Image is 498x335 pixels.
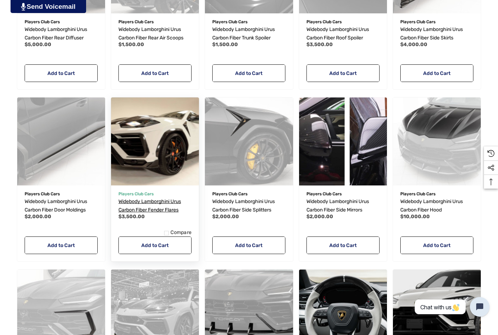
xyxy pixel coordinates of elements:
[212,42,238,48] span: $1,500.00
[17,97,105,185] img: Widebody Lamborghini Urus Carbon Fiber Door Moldings
[118,25,192,42] a: Widebody Lamborghini Urus Carbon Fiber Rear Air Scoops,$1,500.00
[400,26,463,41] span: Widebody Lamborghini Urus Carbon Fiber Side Skirts
[25,189,98,198] p: Players Club Cars
[400,17,473,26] p: Players Club Cars
[212,198,275,213] span: Widebody Lamborghini Urus Carbon Fiber Side Splitters
[118,42,144,48] span: $1,500.00
[400,189,473,198] p: Players Club Cars
[25,214,51,220] span: $2,000.00
[487,150,494,157] svg: Recently Viewed
[118,197,192,214] a: Widebody Lamborghini Urus Carbon Fiber Fender Flares,$3,500.00
[25,17,98,26] p: Players Club Cars
[306,197,380,214] a: Widebody Lamborghini Urus Carbon Fiber Side Mirrors,$2,000.00
[484,178,498,185] svg: Top
[393,97,481,185] a: Widebody Lamborghini Urus Carbon Fiber Hood,$10,000.00
[306,17,380,26] p: Players Club Cars
[212,25,285,42] a: Widebody Lamborghini Urus Carbon Fiber Trunk Spoiler,$1,500.00
[400,25,473,42] a: Widebody Lamborghini Urus Carbon Fiber Side Skirts,$4,000.00
[118,236,192,254] a: Add to Cart
[212,17,285,26] p: Players Club Cars
[400,214,430,220] span: $10,000.00
[212,197,285,214] a: Widebody Lamborghini Urus Carbon Fiber Side Splitters,$2,000.00
[118,64,192,82] a: Add to Cart
[25,198,87,213] span: Widebody Lamborghini Urus Carbon Fiber Door Moldings
[212,236,285,254] a: Add to Cart
[25,64,98,82] a: Add to Cart
[118,189,192,198] p: Players Club Cars
[306,26,369,41] span: Widebody Lamborghini Urus Carbon Fiber Roof Spoiler
[306,25,380,42] a: Widebody Lamborghini Urus Carbon Fiber Roof Spoiler,$3,500.00
[400,64,473,82] a: Add to Cart
[111,97,199,185] a: Widebody Lamborghini Urus Carbon Fiber Fender Flares,$3,500.00
[25,197,98,214] a: Widebody Lamborghini Urus Carbon Fiber Door Moldings,$2,000.00
[306,214,333,220] span: $2,000.00
[299,97,387,185] img: Widebody Lamborghini Urus Carbon Fiber Side Mirrors
[393,97,481,185] img: Widebody Lamborghini Urus Carbon Fiber Hood
[306,189,380,198] p: Players Club Cars
[212,64,285,82] a: Add to Cart
[25,26,87,41] span: Widebody Lamborghini Urus Carbon Fiber Rear Diffuser
[212,214,239,220] span: $2,000.00
[25,25,98,42] a: Widebody Lamborghini Urus Carbon Fiber Rear Diffuser,$5,000.00
[205,97,293,185] img: Widebody Lamborghini Urus Carbon Fiber Side Splitters
[306,64,380,82] a: Add to Cart
[21,3,26,11] img: PjwhLS0gR2VuZXJhdG9yOiBHcmF2aXQuaW8gLS0+PHN2ZyB4bWxucz0iaHR0cDovL3d3dy53My5vcmcvMjAwMC9zdmciIHhtb...
[299,97,387,185] a: Widebody Lamborghini Urus Carbon Fiber Side Mirrors,$2,000.00
[205,97,293,185] a: Widebody Lamborghini Urus Carbon Fiber Side Splitters,$2,000.00
[118,198,181,213] span: Widebody Lamborghini Urus Carbon Fiber Fender Flares
[106,93,203,190] img: Widebody Lamborghini Urus Carbon Fiber Fender Flares
[212,26,275,41] span: Widebody Lamborghini Urus Carbon Fiber Trunk Spoiler
[17,97,105,185] a: Widebody Lamborghini Urus Carbon Fiber Door Moldings,$2,000.00
[306,198,369,213] span: Widebody Lamborghini Urus Carbon Fiber Side Mirrors
[25,42,51,48] span: $5,000.00
[400,236,473,254] a: Add to Cart
[170,229,192,236] span: Compare
[306,42,333,48] span: $3,500.00
[118,214,145,220] span: $3,500.00
[400,198,463,213] span: Widebody Lamborghini Urus Carbon Fiber Hood
[118,17,192,26] p: Players Club Cars
[25,236,98,254] a: Add to Cart
[212,189,285,198] p: Players Club Cars
[118,26,183,41] span: Widebody Lamborghini Urus Carbon Fiber Rear Air Scoops
[400,42,427,48] span: $4,000.00
[487,164,494,171] svg: Social Media
[400,197,473,214] a: Widebody Lamborghini Urus Carbon Fiber Hood,$10,000.00
[306,236,380,254] a: Add to Cart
